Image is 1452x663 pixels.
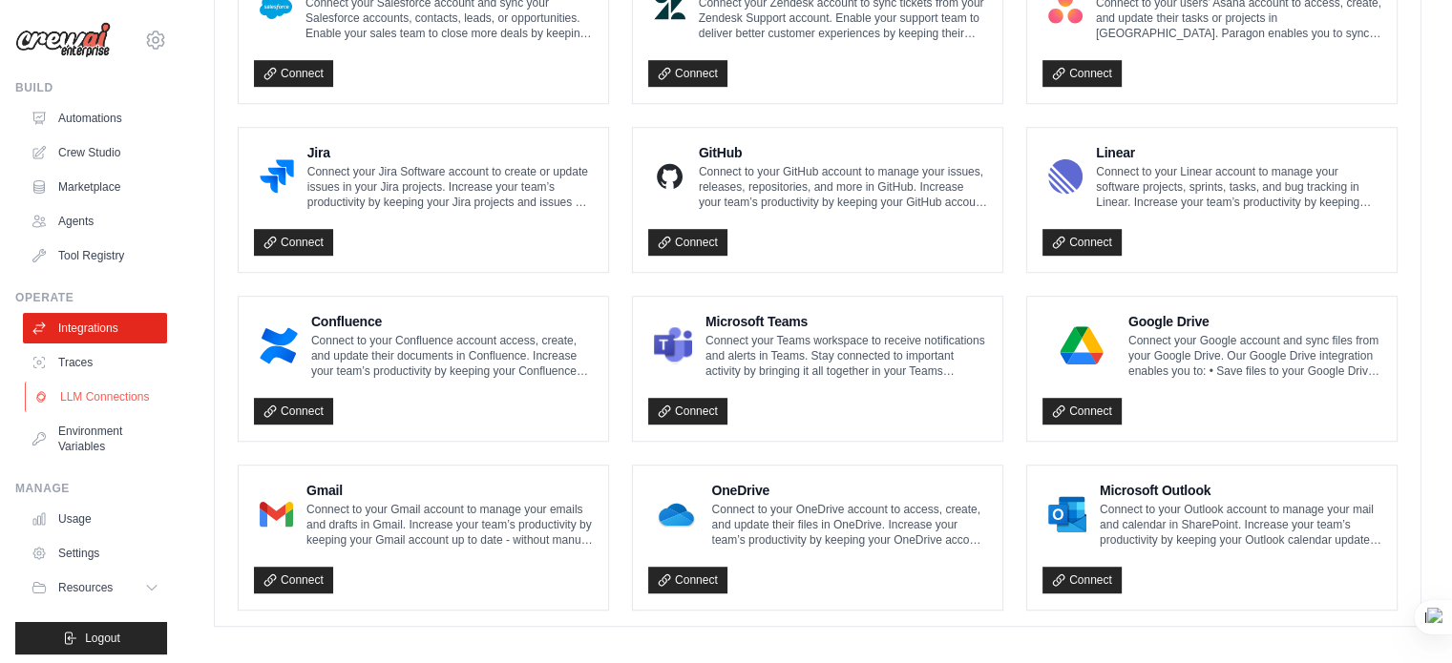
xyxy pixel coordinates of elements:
[1096,164,1381,210] p: Connect to your Linear account to manage your software projects, sprints, tasks, and bug tracking...
[648,60,727,87] a: Connect
[654,326,692,364] img: Microsoft Teams Logo
[307,164,593,210] p: Connect your Jira Software account to create or update issues in your Jira projects. Increase you...
[648,229,727,256] a: Connect
[654,157,685,196] img: GitHub Logo
[260,495,293,533] img: Gmail Logo
[1042,567,1122,593] a: Connect
[25,382,169,412] a: LLM Connections
[15,622,167,654] button: Logout
[254,567,333,593] a: Connect
[705,333,987,379] p: Connect your Teams workspace to receive notifications and alerts in Teams. Stay connected to impo...
[1048,157,1083,196] img: Linear Logo
[23,240,167,271] a: Tool Registry
[1100,502,1381,548] p: Connect to your Outlook account to manage your mail and calendar in SharePoint. Increase your tea...
[254,229,333,256] a: Connect
[712,502,988,548] p: Connect to your OneDrive account to access, create, and update their files in OneDrive. Increase ...
[307,143,593,162] h4: Jira
[254,60,333,87] a: Connect
[705,312,987,331] h4: Microsoft Teams
[1042,60,1122,87] a: Connect
[1048,495,1086,533] img: Microsoft Outlook Logo
[1100,481,1381,500] h4: Microsoft Outlook
[648,398,727,425] a: Connect
[23,538,167,569] a: Settings
[23,416,167,462] a: Environment Variables
[23,572,167,603] button: Resources
[1042,398,1122,425] a: Connect
[58,580,113,595] span: Resources
[15,80,167,95] div: Build
[648,567,727,593] a: Connect
[15,481,167,496] div: Manage
[85,631,120,646] span: Logout
[654,495,699,533] img: OneDrive Logo
[23,313,167,343] a: Integrations
[23,504,167,534] a: Usage
[1096,143,1381,162] h4: Linear
[23,103,167,134] a: Automations
[1048,326,1115,364] img: Google Drive Logo
[1128,333,1381,379] p: Connect your Google account and sync files from your Google Drive. Our Google Drive integration e...
[1042,229,1122,256] a: Connect
[311,333,593,379] p: Connect to your Confluence account access, create, and update their documents in Confluence. Incr...
[699,164,987,210] p: Connect to your GitHub account to manage your issues, releases, repositories, and more in GitHub....
[23,172,167,202] a: Marketplace
[23,206,167,237] a: Agents
[23,137,167,168] a: Crew Studio
[712,481,988,500] h4: OneDrive
[23,347,167,378] a: Traces
[15,22,111,58] img: Logo
[260,326,298,364] img: Confluence Logo
[306,481,593,500] h4: Gmail
[260,157,294,196] img: Jira Logo
[306,502,593,548] p: Connect to your Gmail account to manage your emails and drafts in Gmail. Increase your team’s pro...
[1128,312,1381,331] h4: Google Drive
[311,312,593,331] h4: Confluence
[15,290,167,305] div: Operate
[699,143,987,162] h4: GitHub
[254,398,333,425] a: Connect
